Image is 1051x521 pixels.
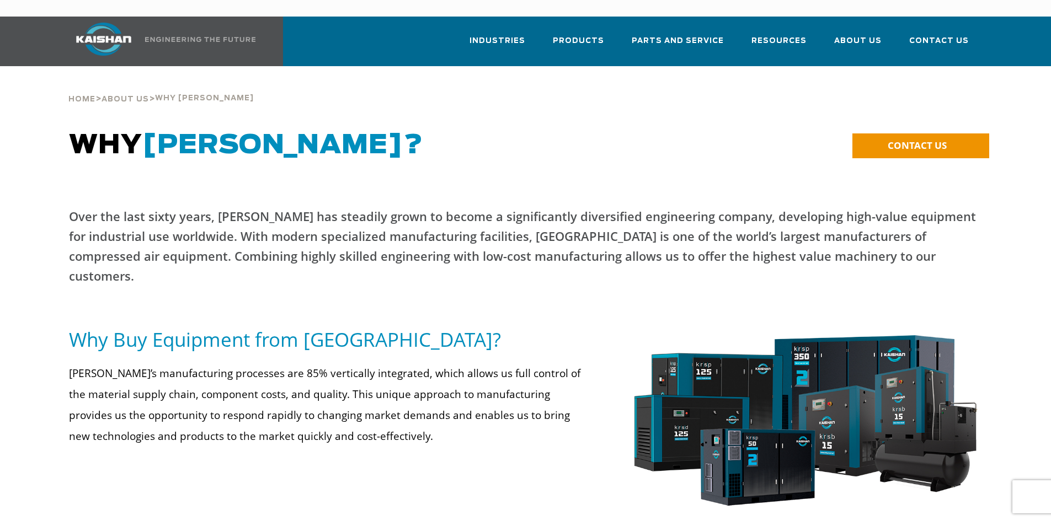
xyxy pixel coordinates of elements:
a: Products [553,26,604,64]
a: About Us [834,26,882,64]
span: CONTACT US [888,139,947,152]
span: About Us [102,96,149,103]
span: Parts and Service [632,35,724,47]
a: Kaishan USA [62,17,258,66]
a: About Us [102,94,149,104]
span: WHY [69,132,423,159]
a: Industries [470,26,525,64]
span: Resources [751,35,807,47]
p: [PERSON_NAME]’s manufacturing processes are 85% vertically integrated, which allows us full contr... [69,363,590,447]
img: krsp [625,327,983,520]
h5: Why Buy Equipment from [GEOGRAPHIC_DATA]? [69,327,590,352]
span: Industries [470,35,525,47]
span: About Us [834,35,882,47]
a: Resources [751,26,807,64]
div: > > [68,66,254,108]
a: Contact Us [909,26,969,64]
p: Over the last sixty years, [PERSON_NAME] has steadily grown to become a significantly diversified... [69,206,983,286]
span: Products [553,35,604,47]
span: Why [PERSON_NAME] [155,95,254,102]
a: Home [68,94,95,104]
span: Home [68,96,95,103]
a: Parts and Service [632,26,724,64]
img: Engineering the future [145,37,255,42]
span: [PERSON_NAME]? [142,132,423,159]
img: kaishan logo [62,23,145,56]
a: CONTACT US [852,133,989,158]
span: Contact Us [909,35,969,47]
